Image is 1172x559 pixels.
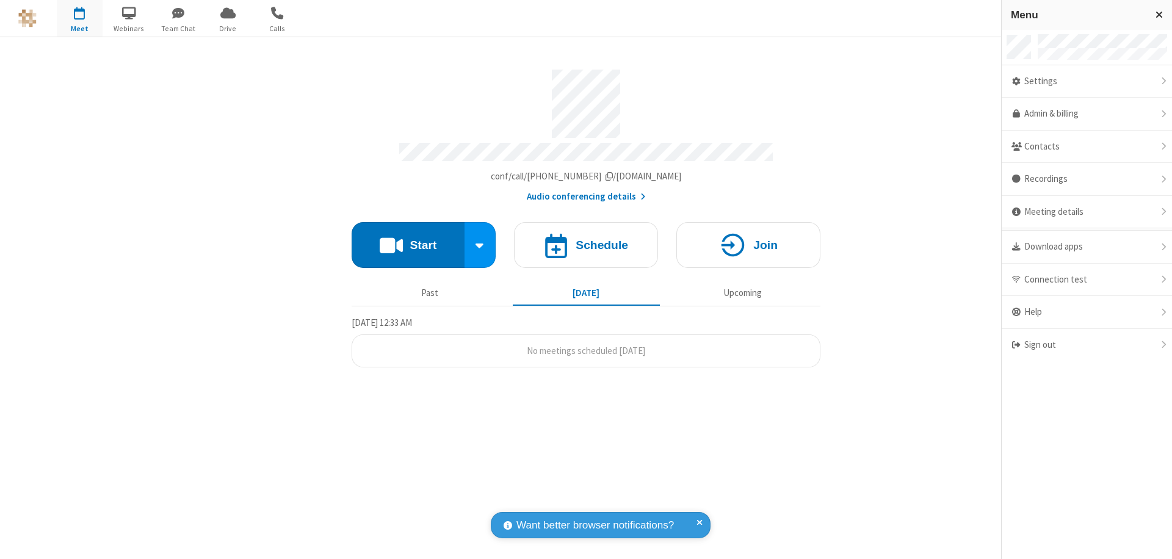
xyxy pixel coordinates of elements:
div: Contacts [1002,131,1172,164]
span: Drive [205,23,251,34]
div: Connection test [1002,264,1172,297]
h4: Schedule [576,239,628,251]
span: Webinars [106,23,152,34]
span: [DATE] 12:33 AM [352,317,412,328]
h3: Menu [1011,9,1145,21]
button: Upcoming [669,281,816,305]
section: Today's Meetings [352,316,820,368]
a: Admin & billing [1002,98,1172,131]
div: Meeting details [1002,196,1172,229]
span: No meetings scheduled [DATE] [527,345,645,356]
span: Team Chat [156,23,201,34]
img: QA Selenium DO NOT DELETE OR CHANGE [18,9,37,27]
section: Account details [352,60,820,204]
span: Meet [57,23,103,34]
span: Calls [255,23,300,34]
div: Help [1002,296,1172,329]
button: Audio conferencing details [527,190,646,204]
span: Want better browser notifications? [516,518,674,533]
div: Download apps [1002,231,1172,264]
button: [DATE] [513,281,660,305]
button: Join [676,222,820,268]
button: Past [356,281,504,305]
div: Sign out [1002,329,1172,361]
button: Start [352,222,465,268]
button: Copy my meeting room linkCopy my meeting room link [491,170,682,184]
button: Schedule [514,222,658,268]
span: Copy my meeting room link [491,170,682,182]
div: Settings [1002,65,1172,98]
h4: Start [410,239,436,251]
div: Start conference options [465,222,496,268]
h4: Join [753,239,778,251]
div: Recordings [1002,163,1172,196]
